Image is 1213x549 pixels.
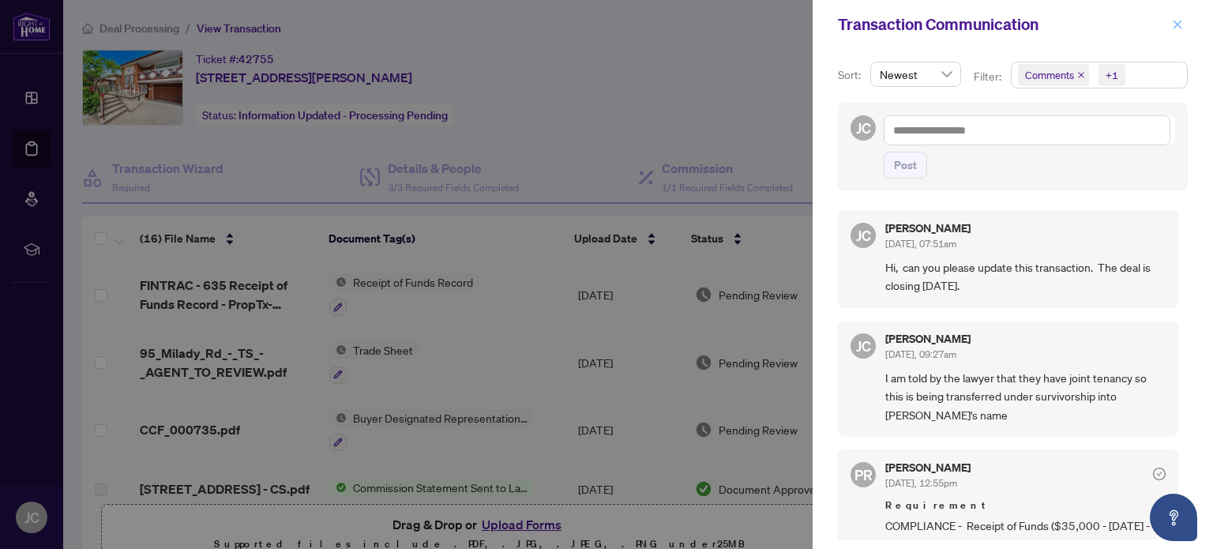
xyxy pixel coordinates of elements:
[854,464,873,486] span: PR
[1025,67,1074,83] span: Comments
[885,238,956,250] span: [DATE], 07:51am
[1153,468,1166,480] span: check-circle
[974,68,1004,85] p: Filter:
[1018,64,1089,86] span: Comments
[1077,71,1085,79] span: close
[885,477,957,489] span: [DATE], 12:55pm
[885,223,971,234] h5: [PERSON_NAME]
[838,66,864,84] p: Sort:
[885,333,971,344] h5: [PERSON_NAME]
[885,498,1166,513] span: Requirement
[1150,494,1197,541] button: Open asap
[856,224,871,246] span: JC
[880,62,952,86] span: Newest
[838,13,1167,36] div: Transaction Communication
[1172,19,1183,30] span: close
[856,335,871,357] span: JC
[884,152,927,179] button: Post
[885,258,1166,295] span: Hi, can you please update this transaction. The deal is closing [DATE].
[885,462,971,473] h5: [PERSON_NAME]
[885,369,1166,424] span: I am told by the lawyer that they have joint tenancy so this is being transferred under survivors...
[885,348,956,360] span: [DATE], 09:27am
[856,117,871,139] span: JC
[1106,67,1118,83] div: +1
